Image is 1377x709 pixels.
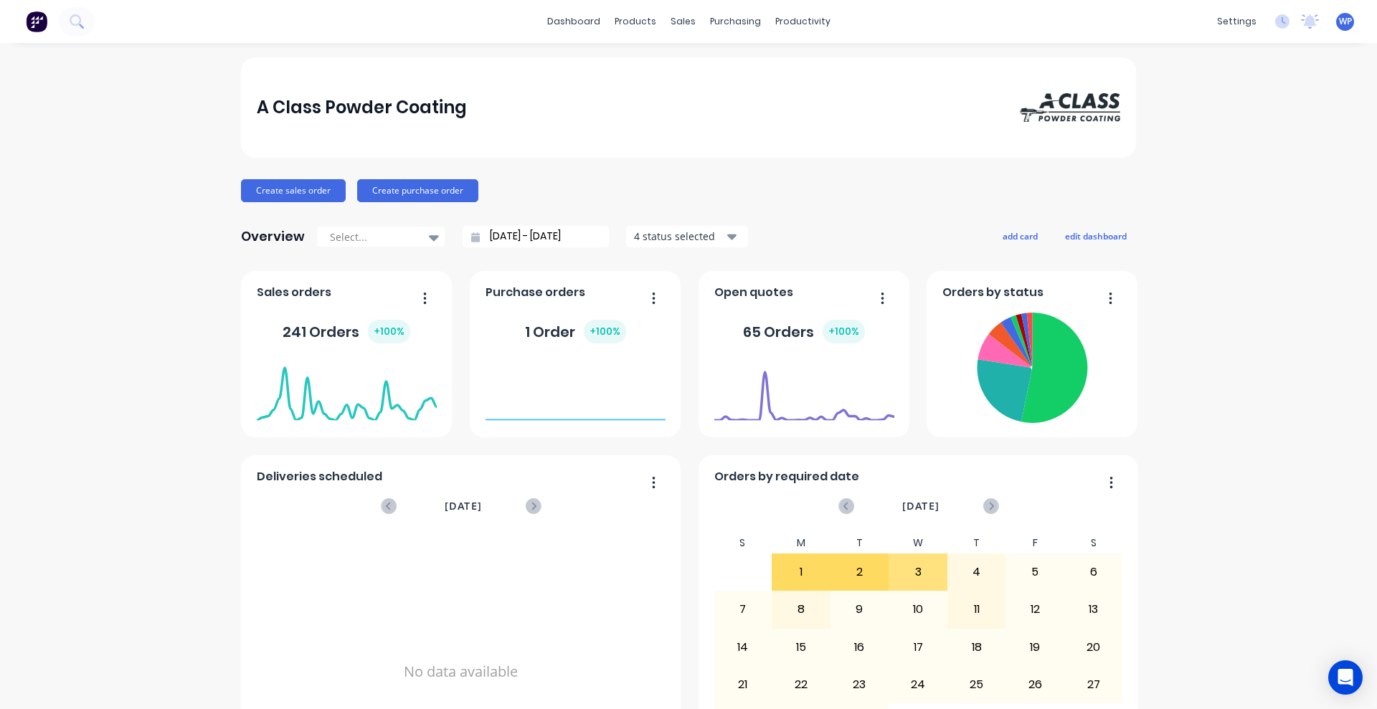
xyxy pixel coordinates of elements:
[663,11,703,32] div: sales
[948,591,1005,627] div: 11
[283,320,410,343] div: 241 Orders
[948,667,1005,703] div: 25
[1065,629,1122,665] div: 20
[772,554,830,590] div: 1
[1210,11,1264,32] div: settings
[831,667,889,703] div: 23
[1056,227,1136,245] button: edit dashboard
[948,629,1005,665] div: 18
[772,629,830,665] div: 15
[1065,591,1122,627] div: 13
[1005,533,1064,553] div: F
[714,667,772,703] div: 21
[257,93,467,122] div: A Class Powder Coating
[714,533,772,553] div: S
[1328,660,1363,695] div: Open Intercom Messenger
[768,11,838,32] div: productivity
[772,591,830,627] div: 8
[831,554,889,590] div: 2
[1006,629,1064,665] div: 19
[889,591,947,627] div: 10
[889,533,947,553] div: W
[486,284,585,301] span: Purchase orders
[714,629,772,665] div: 14
[714,591,772,627] div: 7
[772,533,831,553] div: M
[1064,533,1123,553] div: S
[607,11,663,32] div: products
[942,284,1044,301] span: Orders by status
[772,667,830,703] div: 22
[525,320,626,343] div: 1 Order
[948,554,1005,590] div: 4
[831,629,889,665] div: 16
[947,533,1006,553] div: T
[703,11,768,32] div: purchasing
[241,179,346,202] button: Create sales order
[714,284,793,301] span: Open quotes
[1020,93,1120,122] img: A Class Powder Coating
[1006,667,1064,703] div: 26
[831,533,889,553] div: T
[540,11,607,32] a: dashboard
[889,554,947,590] div: 3
[902,498,940,514] span: [DATE]
[584,320,626,343] div: + 100 %
[26,11,47,32] img: Factory
[1006,591,1064,627] div: 12
[626,226,748,247] button: 4 status selected
[1006,554,1064,590] div: 5
[743,320,865,343] div: 65 Orders
[1065,554,1122,590] div: 6
[1339,15,1352,28] span: WP
[368,320,410,343] div: + 100 %
[831,591,889,627] div: 9
[889,629,947,665] div: 17
[1065,667,1122,703] div: 27
[889,667,947,703] div: 24
[445,498,482,514] span: [DATE]
[823,320,865,343] div: + 100 %
[241,222,305,251] div: Overview
[634,229,724,244] div: 4 status selected
[357,179,478,202] button: Create purchase order
[993,227,1047,245] button: add card
[257,284,331,301] span: Sales orders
